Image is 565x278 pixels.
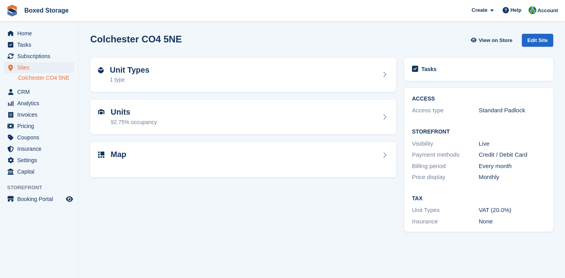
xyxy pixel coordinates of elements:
[17,121,64,132] span: Pricing
[412,96,545,102] h2: ACCESS
[98,152,104,158] img: map-icn-33ee37083ee616e46c38cad1a60f524a97daa1e2b2c8c0bc3eb3415660979fc1.svg
[21,4,72,17] a: Boxed Storage
[111,108,157,117] h2: Units
[4,132,74,143] a: menu
[98,67,104,73] img: unit-type-icn-2b2737a686de81e16bb02015468b77c625bbabd49415b5ef34ead5e3b44a266d.svg
[90,34,182,44] h2: Colchester CO4 5NE
[17,166,64,177] span: Capital
[412,162,479,171] div: Billing period
[479,162,545,171] div: Every month
[110,76,149,84] div: 1 type
[479,106,545,115] div: Standard Padlock
[412,206,479,215] div: Unit Types
[522,34,553,47] div: Edit Site
[17,143,64,154] span: Insurance
[412,173,479,182] div: Price display
[111,118,157,126] div: 92.75% occupancy
[90,142,396,178] a: Map
[17,51,64,62] span: Subscriptions
[412,139,479,148] div: Visibility
[421,66,437,73] h2: Tasks
[7,184,78,192] span: Storefront
[65,194,74,204] a: Preview store
[4,86,74,97] a: menu
[4,194,74,205] a: menu
[479,37,512,44] span: View on Store
[412,106,479,115] div: Access type
[479,206,545,215] div: VAT (20.0%)
[479,139,545,148] div: Live
[4,51,74,62] a: menu
[479,150,545,159] div: Credit / Debit Card
[470,34,516,47] a: View on Store
[4,121,74,132] a: menu
[412,217,479,226] div: Insurance
[412,150,479,159] div: Payment methods
[4,143,74,154] a: menu
[472,6,487,14] span: Create
[4,98,74,109] a: menu
[110,66,149,75] h2: Unit Types
[479,173,545,182] div: Monthly
[98,109,104,115] img: unit-icn-7be61d7bf1b0ce9d3e12c5938cc71ed9869f7b940bace4675aadf7bd6d80202e.svg
[479,217,545,226] div: None
[6,5,18,16] img: stora-icon-8386f47178a22dfd0bd8f6a31ec36ba5ce8667c1dd55bd0f319d3a0aa187defe.svg
[4,109,74,120] a: menu
[17,39,64,50] span: Tasks
[4,155,74,166] a: menu
[4,28,74,39] a: menu
[17,98,64,109] span: Analytics
[412,129,545,135] h2: Storefront
[4,39,74,50] a: menu
[538,7,558,15] span: Account
[17,28,64,39] span: Home
[17,109,64,120] span: Invoices
[90,58,396,92] a: Unit Types 1 type
[4,166,74,177] a: menu
[18,74,74,82] a: Colchester CO4 5NE
[17,155,64,166] span: Settings
[90,100,396,134] a: Units 92.75% occupancy
[412,196,545,202] h2: Tax
[510,6,521,14] span: Help
[17,132,64,143] span: Coupons
[17,62,64,73] span: Sites
[522,34,553,50] a: Edit Site
[529,6,536,14] img: Tobias Butler
[4,62,74,73] a: menu
[111,150,126,159] h2: Map
[17,86,64,97] span: CRM
[17,194,64,205] span: Booking Portal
